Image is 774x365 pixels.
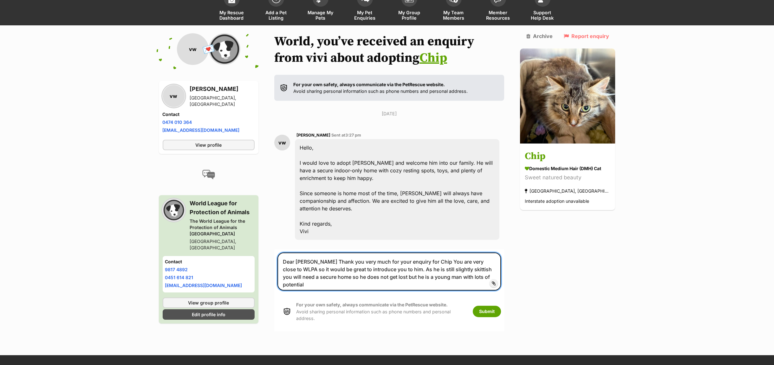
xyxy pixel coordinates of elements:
[262,10,290,21] span: Add a Pet Listing
[190,95,255,107] div: [GEOGRAPHIC_DATA], [GEOGRAPHIC_DATA]
[525,187,610,195] div: [GEOGRAPHIC_DATA], [GEOGRAPHIC_DATA]
[163,119,192,125] a: 0474 010 364
[520,48,615,144] img: Chip
[218,10,246,21] span: My Rescue Dashboard
[165,275,193,280] a: 0451 614 821
[165,259,252,265] h4: Contact
[395,10,424,21] span: My Group Profile
[296,133,330,138] span: [PERSON_NAME]
[165,283,242,288] a: [EMAIL_ADDRESS][DOMAIN_NAME]
[528,10,557,21] span: Support Help Desk
[296,302,448,307] strong: For your own safety, always communicate via the PetRescue website.
[190,85,255,93] h3: [PERSON_NAME]
[192,311,225,318] span: Edit profile info
[274,110,504,117] p: [DATE]
[201,42,216,56] span: 💌
[209,33,240,65] img: The World League for the Protection of Animals Gladesville profile pic
[439,10,468,21] span: My Team Members
[163,199,185,221] img: The World League for the Protection of Animals Gladesville profile pic
[163,111,255,118] h4: Contact
[188,299,229,306] span: View group profile
[190,238,255,251] div: [GEOGRAPHIC_DATA], [GEOGRAPHIC_DATA]
[345,133,361,138] span: 3:27 pm
[195,142,222,148] span: View profile
[520,145,615,210] a: Chip Domestic Medium Hair (DMH) Cat Sweet natured beauty [GEOGRAPHIC_DATA], [GEOGRAPHIC_DATA] Int...
[525,165,610,172] div: Domestic Medium Hair (DMH) Cat
[293,81,468,95] p: Avoid sharing personal information such as phone numbers and personal address.
[420,50,447,66] a: Chip
[351,10,379,21] span: My Pet Enquiries
[177,33,209,65] div: vw
[190,218,255,237] div: The World League for the Protection of Animals [GEOGRAPHIC_DATA]
[274,135,290,150] div: vw
[274,33,504,66] h1: World, you’ve received an enquiry from vivi about adopting
[190,199,255,217] h3: World League for Protection of Animals
[163,85,185,107] div: vw
[295,139,500,240] div: Hello, I would love to adopt [PERSON_NAME] and welcome him into our family. He will have a secure...
[331,133,361,138] span: Sent at
[525,199,589,204] span: Interstate adoption unavailable
[293,82,445,87] strong: For your own safety, always communicate via the PetRescue website.
[202,170,215,179] img: conversation-icon-4a6f8262b818ee0b60e3300018af0b2d0b884aa5de6e9bcb8d3d4eeb1a70a7c4.svg
[526,33,553,39] a: Archive
[163,309,255,320] a: Edit profile info
[163,140,255,150] a: View profile
[306,10,335,21] span: Manage My Pets
[564,33,609,39] a: Report enquiry
[296,301,466,322] p: Avoid sharing personal information such as phone numbers and personal address.
[525,174,610,182] div: Sweet natured beauty
[165,267,188,272] a: 9817 4892
[163,298,255,308] a: View group profile
[473,306,501,317] button: Submit
[525,150,610,164] h3: Chip
[163,127,240,133] a: [EMAIL_ADDRESS][DOMAIN_NAME]
[484,10,512,21] span: Member Resources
